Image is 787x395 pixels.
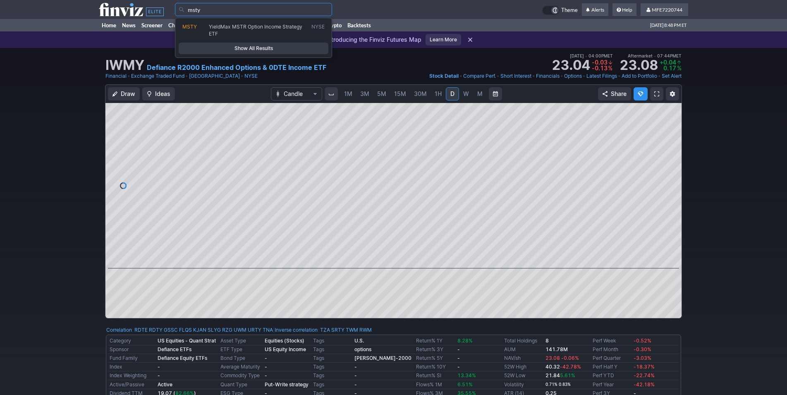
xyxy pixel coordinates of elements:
span: • [185,72,188,80]
b: 21.84 [545,372,575,378]
b: US Equities - Quant Strat [158,338,216,344]
a: TZA [320,326,330,334]
td: Index Weighting [108,371,156,380]
button: Explore new features [634,87,648,101]
td: Return% 10Y [414,363,456,371]
td: Category [108,337,156,345]
b: - [265,355,267,361]
td: 52W High [502,363,544,371]
a: Home [99,19,119,31]
a: TWM [346,326,358,334]
a: Backtests [344,19,374,31]
h1: IWMY [105,59,144,72]
td: Quant Type [219,380,263,389]
div: | : [273,326,372,334]
b: options [354,346,371,352]
td: Sponsor [108,345,156,354]
a: Add to Portfolio [622,72,657,80]
a: RWM [359,326,372,334]
span: 8.28% [457,338,473,344]
a: RZG [222,326,232,334]
b: 8 [545,338,549,344]
span: • [583,72,586,80]
a: Fullscreen [650,87,663,101]
td: Tags [311,337,353,345]
b: Active [158,381,172,388]
td: Perf Week [591,337,632,345]
b: Defiance Equity ETFs [158,355,207,361]
b: - [354,372,357,378]
td: Asset Type [219,337,263,345]
span: Aftermarket 07:44PM ET [628,52,682,60]
span: -0.13 [592,65,608,72]
span: 13.34% [457,372,476,378]
span: 15M [394,90,406,97]
span: -0.03 [592,59,608,66]
a: 3M [356,87,373,101]
span: -0.30% [634,346,651,352]
button: Chart Type [271,87,322,101]
a: KJAN [193,326,206,334]
td: Perf YTD [591,371,632,380]
span: Compare Perf. [463,73,496,79]
button: Draw [108,87,140,101]
a: [GEOGRAPHIC_DATA] [189,72,240,80]
td: Fund Family [108,354,156,363]
span: Theme [561,6,578,15]
a: W [459,87,473,101]
span: • [459,72,462,80]
td: ETF Type [219,345,263,354]
span: 30M [414,90,427,97]
b: Equities (Stocks) [265,338,304,344]
td: Tags [311,363,353,371]
span: W [463,90,469,97]
a: 1H [431,87,445,101]
span: MFE7220744 [652,7,682,13]
a: TNA [263,326,273,334]
a: Correlation [106,327,132,333]
td: Total Holdings [502,337,544,345]
a: Financial [105,72,127,80]
span: -22.74% [634,372,655,378]
span: MSTY [182,24,197,30]
span: 1H [435,90,442,97]
a: Show All Results [179,43,328,54]
td: Active/Passive [108,380,156,389]
span: 5M [377,90,386,97]
small: 0.71% 0.83% [545,382,571,387]
span: % [677,65,682,72]
a: Crypto [322,19,344,31]
a: Learn More [426,34,461,45]
span: 5.61% [560,372,575,378]
b: - [158,364,160,370]
td: NAV/sh [502,354,544,363]
span: Share [611,90,627,98]
a: News [119,19,139,31]
td: Commodity Type [219,371,263,380]
a: M [473,87,486,101]
span: 23.08 [545,355,560,361]
td: Return% 1Y [414,337,456,345]
b: [PERSON_NAME]-2000 [354,355,411,361]
span: -0.52% [634,338,651,344]
td: Tags [311,380,353,389]
button: Range [489,87,502,101]
b: - [457,346,460,352]
b: - [457,355,460,361]
a: Alerts [582,3,608,17]
a: 15M [390,87,410,101]
strong: 23.04 [552,59,590,72]
b: - [158,372,160,378]
b: - [354,364,357,370]
b: 40.32 [545,364,581,370]
span: • [497,72,500,80]
b: US Equity Income [265,346,306,352]
span: Candle [284,90,309,98]
a: FLQS [179,326,192,334]
span: 6.51% [457,381,473,388]
td: Perf Year [591,380,632,389]
span: -0.06% [561,355,579,361]
td: Flows% 1M [414,380,456,389]
span: 1M [344,90,352,97]
b: U.S. [354,338,364,344]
